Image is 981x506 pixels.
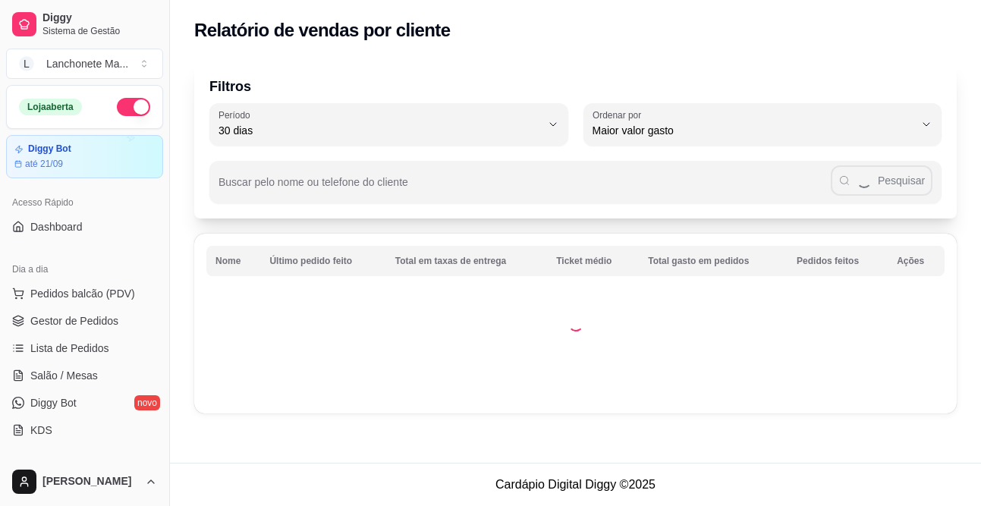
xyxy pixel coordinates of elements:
div: Lanchonete Ma ... [46,56,128,71]
span: KDS [30,423,52,438]
h2: Relatório de vendas por cliente [194,18,451,42]
a: KDS [6,418,163,442]
input: Buscar pelo nome ou telefone do cliente [219,181,831,196]
span: L [19,56,34,71]
article: até 21/09 [25,158,63,170]
div: Dia a dia [6,257,163,281]
span: [PERSON_NAME] [42,475,139,489]
button: Pedidos balcão (PDV) [6,281,163,306]
span: Gestor de Pedidos [30,313,118,328]
a: Dashboard [6,215,163,239]
span: Salão / Mesas [30,368,98,383]
div: Loja aberta [19,99,82,115]
span: Diggy Bot [30,395,77,410]
label: Período [219,108,255,121]
button: Alterar Status [117,98,150,116]
button: [PERSON_NAME] [6,464,163,500]
a: Gestor de Pedidos [6,309,163,333]
div: Acesso Rápido [6,190,163,215]
span: Diggy [42,11,157,25]
button: Período30 dias [209,103,568,146]
button: Ordenar porMaior valor gasto [583,103,942,146]
span: Sistema de Gestão [42,25,157,37]
a: Lista de Pedidos [6,336,163,360]
span: Lista de Pedidos [30,341,109,356]
label: Ordenar por [593,108,646,121]
a: Diggy Botaté 21/09 [6,135,163,178]
article: Diggy Bot [28,143,71,155]
a: Salão / Mesas [6,363,163,388]
footer: Cardápio Digital Diggy © 2025 [170,463,981,506]
span: Maior valor gasto [593,123,915,138]
span: Dashboard [30,219,83,234]
div: Loading [568,316,583,332]
span: 30 dias [219,123,541,138]
button: Select a team [6,49,163,79]
span: Pedidos balcão (PDV) [30,286,135,301]
a: DiggySistema de Gestão [6,6,163,42]
a: Diggy Botnovo [6,391,163,415]
p: Filtros [209,76,942,97]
